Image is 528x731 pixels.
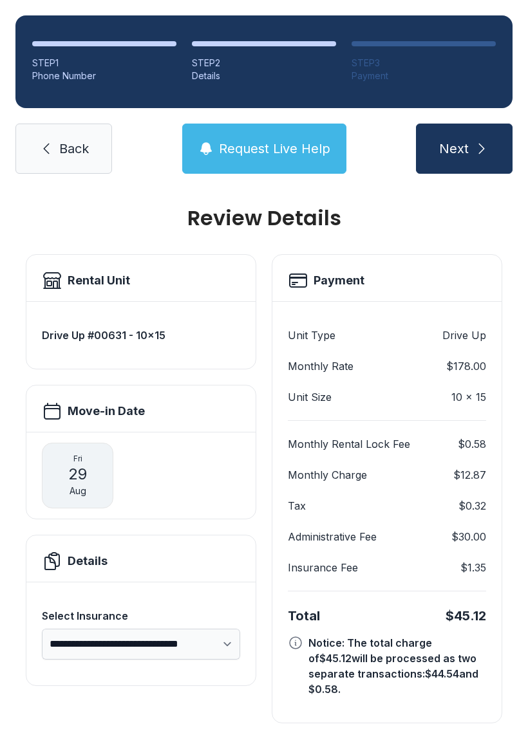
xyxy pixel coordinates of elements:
[42,629,240,660] select: Select Insurance
[192,57,336,69] div: STEP 2
[308,635,486,697] div: Notice: The total charge of $45.12 will be processed as two separate transactions: $44.54 and $0....
[68,464,87,485] span: 29
[446,358,486,374] dd: $178.00
[59,140,89,158] span: Back
[458,498,486,514] dd: $0.32
[32,57,176,69] div: STEP 1
[446,607,486,625] div: $45.12
[352,57,496,69] div: STEP 3
[288,328,335,343] dt: Unit Type
[288,436,410,452] dt: Monthly Rental Lock Fee
[68,402,145,420] h2: Move-in Date
[68,552,108,570] h2: Details
[219,140,330,158] span: Request Live Help
[42,328,240,343] h3: Drive Up #00631 - 10x15
[192,69,336,82] div: Details
[288,607,320,625] div: Total
[288,498,306,514] dt: Tax
[314,272,364,290] h2: Payment
[68,272,130,290] h2: Rental Unit
[352,69,496,82] div: Payment
[288,560,358,575] dt: Insurance Fee
[451,529,486,544] dd: $30.00
[70,485,86,497] span: Aug
[26,208,502,228] h1: Review Details
[458,436,486,452] dd: $0.58
[73,454,82,464] span: Fri
[288,389,332,405] dt: Unit Size
[453,467,486,483] dd: $12.87
[288,529,377,544] dt: Administrative Fee
[288,467,367,483] dt: Monthly Charge
[451,389,486,405] dd: 10 x 15
[42,608,240,624] div: Select Insurance
[442,328,486,343] dd: Drive Up
[460,560,486,575] dd: $1.35
[288,358,354,374] dt: Monthly Rate
[439,140,469,158] span: Next
[32,69,176,82] div: Phone Number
